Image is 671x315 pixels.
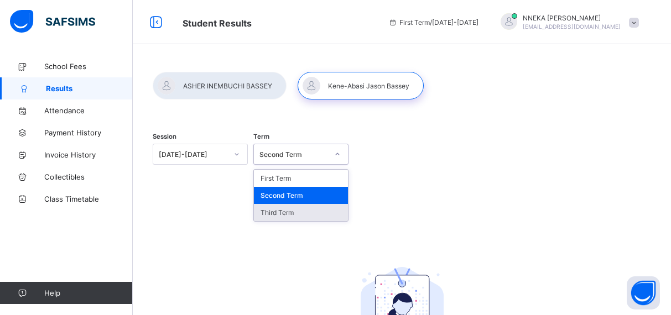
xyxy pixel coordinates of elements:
div: Third Term [254,204,348,221]
span: Invoice History [44,150,133,159]
span: NNEKA [PERSON_NAME] [523,14,621,22]
div: Second Term [259,150,328,159]
div: [DATE]-[DATE] [159,150,227,159]
div: NNEKAANN [490,13,644,32]
img: safsims [10,10,95,33]
span: [EMAIL_ADDRESS][DOMAIN_NAME] [523,23,621,30]
span: School Fees [44,62,133,71]
div: First Term [254,170,348,187]
span: Collectibles [44,172,133,181]
button: Open asap [627,276,660,309]
span: Session [153,133,176,140]
span: Term [253,133,269,140]
span: session/term information [388,18,478,27]
span: Attendance [44,106,133,115]
span: Payment History [44,128,133,137]
span: Student Results [183,18,252,29]
div: Second Term [254,187,348,204]
span: Class Timetable [44,195,133,203]
span: Help [44,288,132,297]
span: Results [46,84,133,93]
